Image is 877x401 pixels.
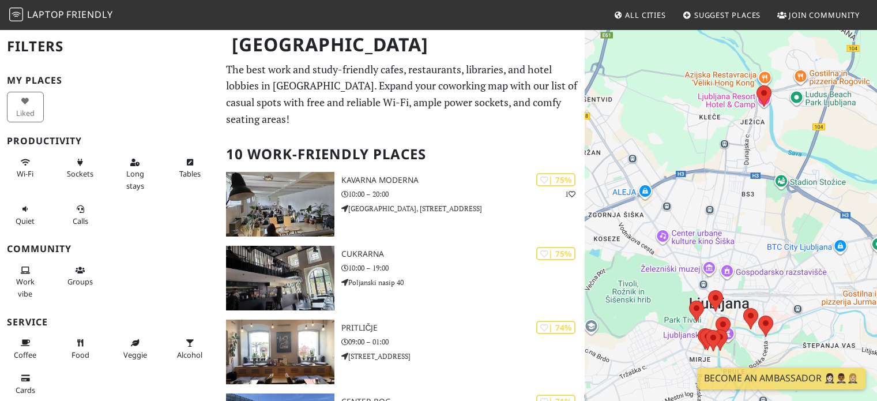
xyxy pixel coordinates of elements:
[62,153,99,183] button: Sockets
[625,10,666,20] span: All Cities
[7,200,44,230] button: Quiet
[697,368,865,389] a: Become an Ambassador 🤵🏻‍♀️🤵🏾‍♂️🤵🏼‍♀️
[7,243,212,254] h3: Community
[341,175,585,185] h3: Kavarna Moderna
[71,350,89,360] span: Food
[7,75,212,86] h3: My Places
[16,385,35,395] span: Credit cards
[223,29,582,61] h1: [GEOGRAPHIC_DATA]
[7,333,44,364] button: Coffee
[123,350,147,360] span: Veggie
[62,261,99,291] button: Groups
[7,261,44,303] button: Work vibe
[219,246,585,310] a: Cukrarna | 75% Cukrarna 10:00 – 19:00 Poljanski nasip 40
[7,153,44,183] button: Wi-Fi
[62,333,99,364] button: Food
[27,8,65,21] span: Laptop
[177,350,202,360] span: Alcohol
[7,317,212,328] h3: Service
[67,276,93,287] span: Group tables
[7,29,212,64] h2: Filters
[219,172,585,237] a: Kavarna Moderna | 75% 1 Kavarna Moderna 10:00 – 20:00 [GEOGRAPHIC_DATA], [STREET_ADDRESS]
[126,168,144,190] span: Long stays
[789,10,860,20] span: Join Community
[7,369,44,399] button: Cards
[179,168,201,179] span: Work-friendly tables
[226,320,334,384] img: Pritličje
[341,263,585,273] p: 10:00 – 19:00
[341,277,585,288] p: Poljanski nasip 40
[341,351,585,362] p: [STREET_ADDRESS]
[609,5,671,25] a: All Cities
[678,5,766,25] a: Suggest Places
[219,320,585,384] a: Pritličje | 74% Pritličje 09:00 – 01:00 [STREET_ADDRESS]
[341,249,585,259] h3: Cukrarna
[66,8,112,21] span: Friendly
[67,168,93,179] span: Power sockets
[16,276,35,298] span: People working
[171,333,208,364] button: Alcohol
[565,189,575,200] p: 1
[226,137,578,172] h2: 10 Work-Friendly Places
[773,5,864,25] a: Join Community
[17,168,33,179] span: Stable Wi-Fi
[226,61,578,128] p: The best work and study-friendly cafes, restaurants, libraries, and hotel lobbies in [GEOGRAPHIC_...
[16,216,35,226] span: Quiet
[341,323,585,333] h3: Pritličje
[341,189,585,200] p: 10:00 – 20:00
[62,200,99,230] button: Calls
[341,203,585,214] p: [GEOGRAPHIC_DATA], [STREET_ADDRESS]
[9,5,113,25] a: LaptopFriendly LaptopFriendly
[116,153,153,195] button: Long stays
[7,136,212,147] h3: Productivity
[226,172,334,237] img: Kavarna Moderna
[14,350,36,360] span: Coffee
[694,10,761,20] span: Suggest Places
[73,216,88,226] span: Video/audio calls
[341,336,585,347] p: 09:00 – 01:00
[116,333,153,364] button: Veggie
[171,153,208,183] button: Tables
[226,246,334,310] img: Cukrarna
[9,8,23,21] img: LaptopFriendly
[536,173,575,186] div: | 75%
[536,247,575,260] div: | 75%
[536,321,575,334] div: | 74%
